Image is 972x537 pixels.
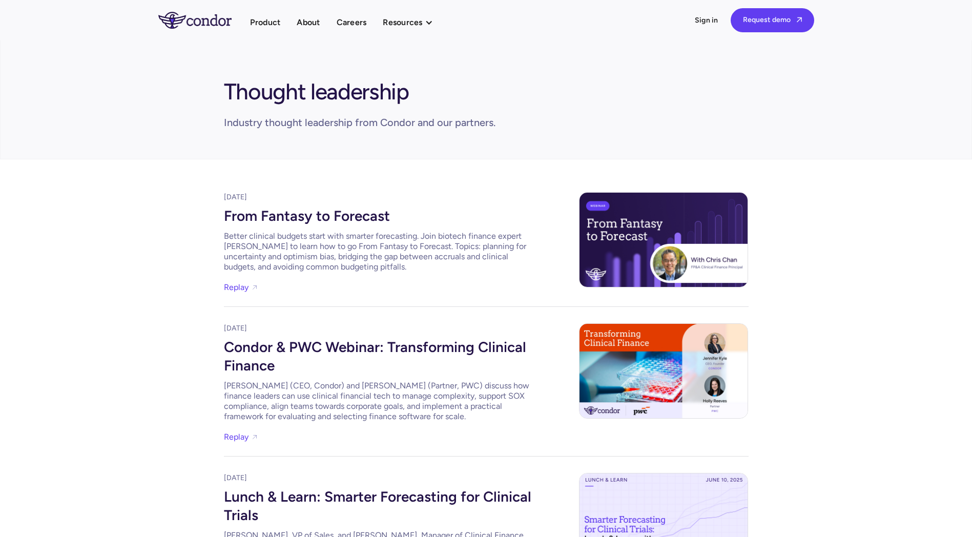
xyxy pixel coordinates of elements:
[224,430,249,444] a: Replay
[224,323,531,334] div: [DATE]
[224,202,531,272] a: From Fantasy to ForecastBetter clinical budgets start with smarter forecasting. Join biotech fina...
[158,12,250,28] a: home
[224,202,531,227] div: From Fantasy to Forecast
[224,280,249,294] a: Replay
[797,16,802,23] span: 
[224,192,531,202] div: [DATE]
[224,473,531,483] div: [DATE]
[383,15,443,29] div: Resources
[224,483,531,526] div: Lunch & Learn: Smarter Forecasting for Clinical Trials
[224,231,531,272] div: Better clinical budgets start with smarter forecasting. Join biotech finance expert [PERSON_NAME]...
[250,15,281,29] a: Product
[224,115,495,130] div: Industry thought leadership from Condor and our partners.
[224,334,531,422] a: Condor & PWC Webinar: Transforming Clinical Finance[PERSON_NAME] (CEO, Condor) and [PERSON_NAME] ...
[224,73,409,106] h1: Thought leadership
[337,15,367,29] a: Careers
[297,15,320,29] a: About
[731,8,814,32] a: Request demo
[224,334,531,377] div: Condor & PWC Webinar: Transforming Clinical Finance
[695,15,718,26] a: Sign in
[224,381,531,422] div: [PERSON_NAME] (CEO, Condor) and [PERSON_NAME] (Partner, PWC) discuss how finance leaders can use ...
[383,15,422,29] div: Resources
